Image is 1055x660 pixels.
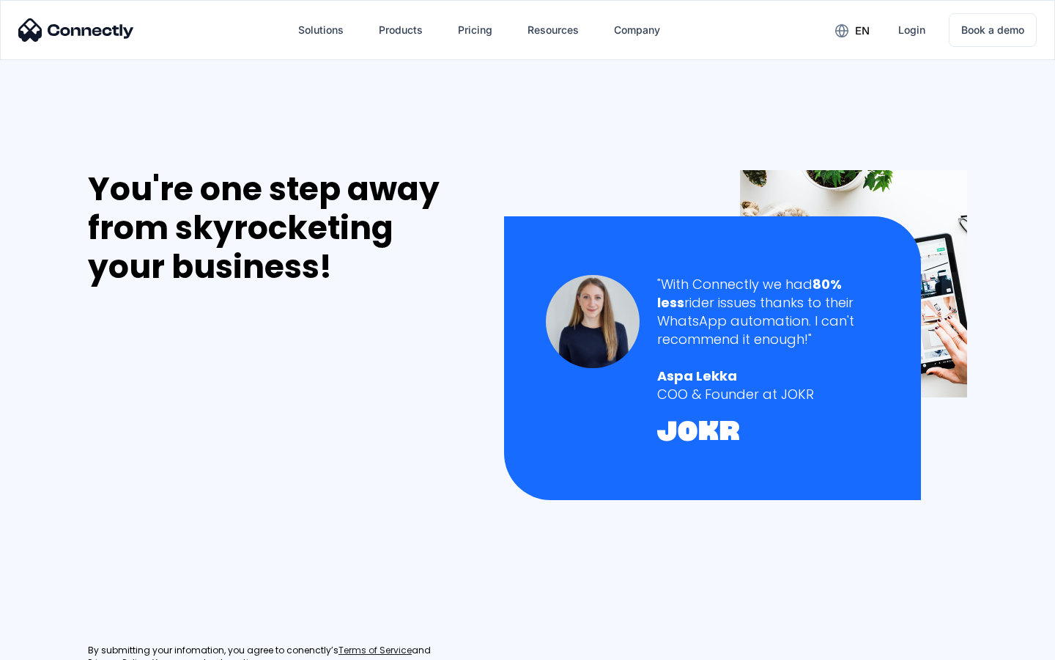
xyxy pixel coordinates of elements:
[18,18,134,42] img: Connectly Logo
[898,20,925,40] div: Login
[88,304,308,627] iframe: Form 0
[527,20,579,40] div: Resources
[657,385,879,403] div: COO & Founder at JOKR
[379,20,423,40] div: Products
[446,12,504,48] a: Pricing
[88,170,473,286] div: You're one step away from skyrocketing your business!
[949,13,1037,47] a: Book a demo
[886,12,937,48] a: Login
[338,645,412,657] a: Terms of Service
[29,634,88,655] ul: Language list
[458,20,492,40] div: Pricing
[15,634,88,655] aside: Language selected: English
[614,20,660,40] div: Company
[657,367,737,385] strong: Aspa Lekka
[657,275,879,349] div: "With Connectly we had rider issues thanks to their WhatsApp automation. I can't recommend it eno...
[657,275,842,312] strong: 80% less
[855,21,870,41] div: en
[298,20,344,40] div: Solutions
